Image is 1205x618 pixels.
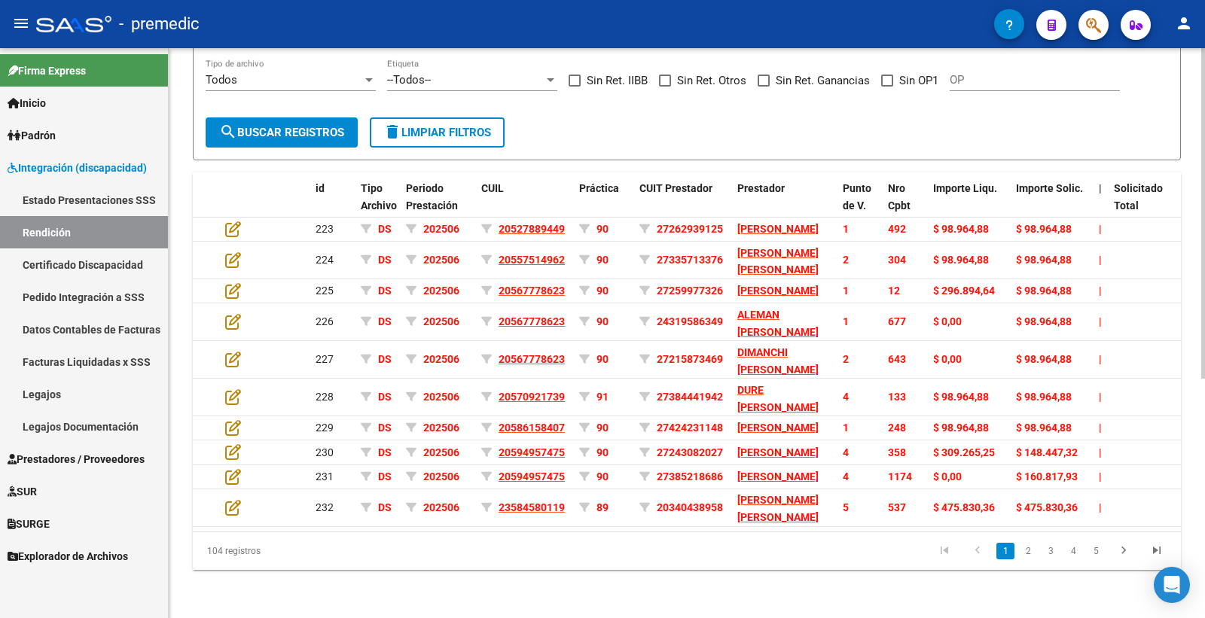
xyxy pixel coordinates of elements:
span: | [1099,254,1102,266]
span: DIMANCHI [PERSON_NAME] [737,346,819,376]
span: 20570921739 [499,391,565,403]
a: go to last page [1142,543,1171,559]
span: DS [378,391,392,403]
span: Importe Liqu. [933,182,997,194]
mat-icon: delete [383,123,401,141]
span: Firma Express [8,62,86,79]
span: 20567778623 [499,285,565,297]
span: 202506 [423,470,459,483]
span: $ 475.830,36 [933,501,995,513]
span: | [1099,422,1102,434]
span: $ 98.964,88 [1016,353,1072,365]
span: $ 475.830,36 [1016,501,1078,513]
span: ALEMAN [PERSON_NAME] [737,309,819,338]
a: go to previous page [963,543,992,559]
datatable-header-cell: CUIT Prestador [633,172,731,239]
mat-icon: menu [12,14,30,32]
span: 304 [888,254,906,266]
span: $ 0,00 [933,353,962,365]
span: Sin OP1 [899,72,938,90]
span: [PERSON_NAME] [737,446,819,458]
span: Solicitado Total [1114,182,1163,212]
span: 677 [888,315,906,327]
button: Buscar registros [206,117,358,148]
span: 24319586349 [657,315,723,327]
span: 248 [888,422,906,434]
span: DS [378,446,392,458]
span: $ 309.265,25 [933,446,995,458]
span: 202506 [423,285,459,297]
span: $ 296.894,64 [933,285,995,297]
span: $ 98.964,88 [1016,391,1072,403]
a: 2 [1019,543,1037,559]
span: 133 [888,391,906,403]
span: 90 [596,254,609,266]
span: | [1099,182,1102,194]
span: Prestador [737,182,785,194]
span: | [1099,501,1102,513]
span: 90 [596,285,609,297]
datatable-header-cell: id [310,172,355,239]
span: DURE [PERSON_NAME] [737,384,819,413]
span: | [1099,223,1102,235]
button: Limpiar filtros [370,117,505,148]
span: | [1099,446,1102,458]
div: 229 [316,419,349,437]
span: $ 0,00 [933,315,962,327]
span: 27335713376 [657,254,723,266]
li: page 4 [1062,538,1084,564]
span: 27385218686 [657,470,723,483]
span: --Todos-- [387,73,431,87]
span: 27262939125 [657,223,723,235]
li: page 3 [1039,538,1062,564]
span: Nro Cpbt [888,182,911,212]
span: 91 [596,391,609,403]
span: $ 98.964,88 [933,223,989,235]
span: DS [378,470,392,483]
span: CUIT Prestador [639,182,712,194]
span: SURGE [8,516,50,532]
span: $ 160.817,93 [1016,470,1078,483]
span: [PERSON_NAME] [737,223,819,235]
a: go to first page [930,543,959,559]
span: DS [378,315,392,327]
span: 20340438958 [657,501,723,513]
span: 27243082027 [657,446,723,458]
div: 226 [316,313,349,330]
div: 230 [316,444,349,461]
span: Sin Ret. Ganancias [776,72,870,90]
span: 2 [843,353,849,365]
span: 89 [596,501,609,513]
span: 202506 [423,446,459,458]
span: [PERSON_NAME] [737,285,819,297]
span: 90 [596,446,609,458]
span: 90 [596,470,609,483]
span: 1 [843,422,849,434]
span: 2 [843,254,849,266]
span: 358 [888,446,906,458]
span: DS [378,353,392,365]
datatable-header-cell: Práctica [573,172,633,239]
span: 4 [843,446,849,458]
span: $ 98.964,88 [933,391,989,403]
div: Open Intercom Messenger [1154,567,1190,603]
span: Tipo Archivo [361,182,397,212]
span: Sin Ret. IIBB [587,72,648,90]
datatable-header-cell: CUIL [475,172,573,239]
span: | [1099,470,1102,483]
span: Integración (discapacidad) [8,160,147,176]
span: 202506 [423,391,459,403]
mat-icon: search [219,123,237,141]
span: $ 98.964,88 [933,422,989,434]
span: Inicio [8,95,46,111]
span: Limpiar filtros [383,126,491,139]
datatable-header-cell: Periodo Prestación [400,172,475,239]
span: $ 98.964,88 [1016,223,1072,235]
li: page 2 [1017,538,1039,564]
span: 20594957475 [499,470,565,483]
a: 5 [1087,543,1105,559]
a: go to next page [1109,543,1138,559]
span: - premedic [119,8,200,41]
span: [PERSON_NAME] [737,470,819,483]
span: 537 [888,501,906,513]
